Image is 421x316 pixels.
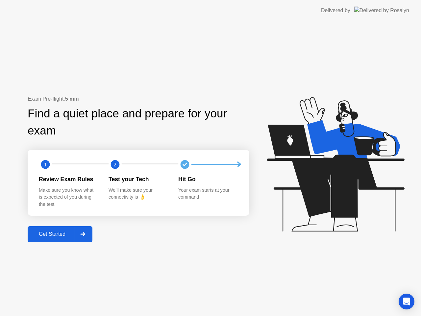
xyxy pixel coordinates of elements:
[28,95,249,103] div: Exam Pre-flight:
[39,187,98,208] div: Make sure you know what is expected of you during the test.
[30,231,75,237] div: Get Started
[399,294,414,309] div: Open Intercom Messenger
[39,175,98,183] div: Review Exam Rules
[354,7,409,14] img: Delivered by Rosalyn
[178,187,237,201] div: Your exam starts at your command
[109,187,168,201] div: We’ll make sure your connectivity is 👌
[114,161,116,168] text: 2
[178,175,237,183] div: Hit Go
[65,96,79,102] b: 5 min
[109,175,168,183] div: Test your Tech
[44,161,47,168] text: 1
[321,7,350,14] div: Delivered by
[28,226,92,242] button: Get Started
[28,105,249,140] div: Find a quiet place and prepare for your exam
